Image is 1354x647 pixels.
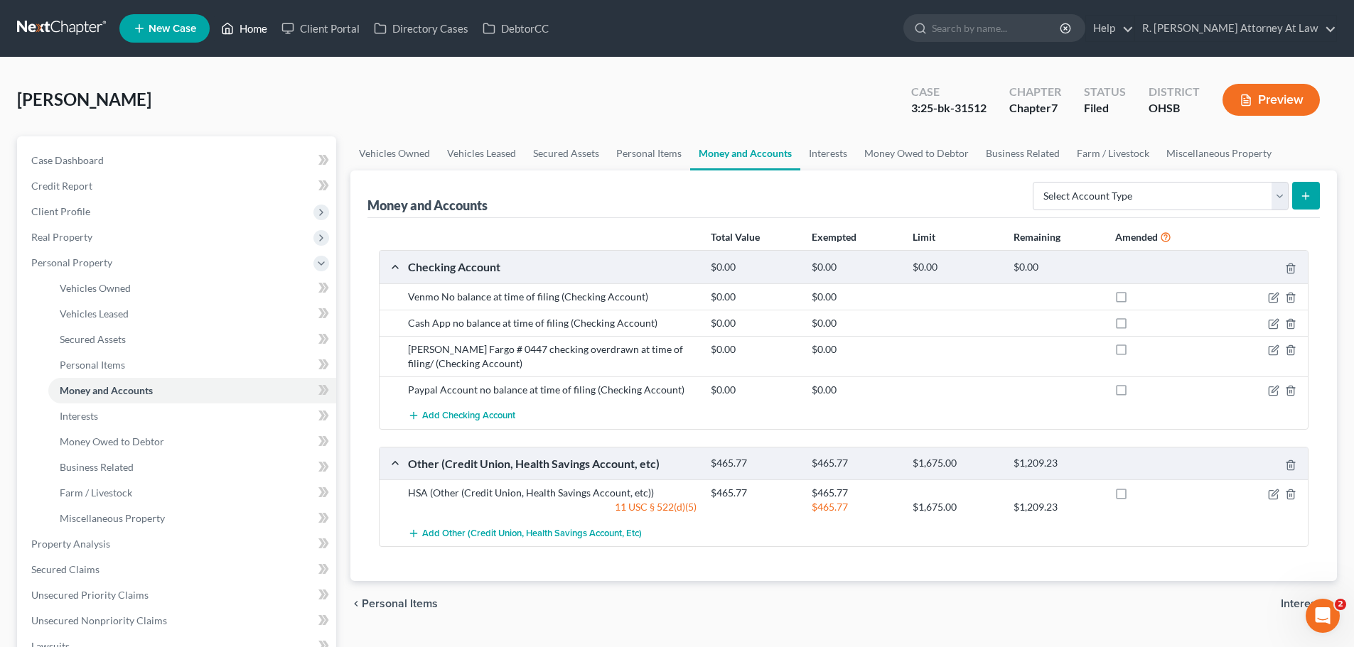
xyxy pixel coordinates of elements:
a: Money Owed to Debtor [856,136,977,170]
div: $0.00 [704,261,805,274]
div: $465.77 [704,457,805,470]
span: Credit Report [31,180,92,192]
div: $1,675.00 [906,500,1006,514]
span: New Case [149,23,196,34]
div: $0.00 [805,383,906,397]
span: Farm / Livestock [60,486,132,499]
a: Vehicles Leased [48,301,336,327]
span: Client Profile [31,205,90,217]
div: $1,209.23 [1006,500,1107,514]
div: $465.77 [805,457,906,470]
div: Chapter [1009,84,1061,100]
span: Vehicles Owned [60,282,131,294]
div: $0.00 [906,261,1006,274]
div: $0.00 [704,316,805,330]
button: Preview [1223,84,1320,116]
div: 11 USC § 522(d)(5) [401,500,704,514]
div: $465.77 [805,500,906,514]
div: HSA (Other (Credit Union, Health Savings Account, etc)) [401,486,704,500]
span: Property Analysis [31,538,110,550]
div: $0.00 [704,383,805,397]
strong: Total Value [711,231,760,243]
strong: Amended [1115,231,1158,243]
a: Unsecured Nonpriority Claims [20,608,336,634]
div: Venmo No balance at time of filing (Checking Account) [401,290,704,304]
a: R. [PERSON_NAME] Attorney At Law [1135,16,1336,41]
a: Money and Accounts [48,378,336,403]
div: $0.00 [704,290,805,304]
div: [PERSON_NAME] Fargo # 0447 checking overdrawn at time of filing/ (Checking Account) [401,342,704,371]
a: Credit Report [20,173,336,199]
a: Miscellaneous Property [1158,136,1280,170]
span: Secured Assets [60,333,126,345]
a: Home [214,16,274,41]
strong: Limit [913,231,935,243]
strong: Exempted [812,231,856,243]
div: 3:25-bk-31512 [911,100,987,116]
div: $1,209.23 [1006,457,1107,470]
span: Secured Claims [31,563,100,575]
a: Interests [800,136,856,170]
a: Secured Assets [525,136,608,170]
div: $465.77 [704,486,805,500]
a: Miscellaneous Property [48,506,336,531]
a: Personal Items [48,352,336,378]
button: Add Checking Account [408,403,515,429]
span: Unsecured Nonpriority Claims [31,614,167,626]
div: $0.00 [805,342,906,357]
a: Business Related [48,455,336,480]
div: Cash App no balance at time of filing (Checking Account) [401,316,704,330]
span: Case Dashboard [31,154,104,166]
div: Paypal Account no balance at time of filing (Checking Account) [401,383,704,397]
a: Help [1086,16,1134,41]
a: Farm / Livestock [48,480,336,506]
button: Add Other (Credit Union, Health Savings Account, etc) [408,520,642,546]
div: $0.00 [805,316,906,330]
div: $0.00 [1006,261,1107,274]
span: Vehicles Leased [60,308,129,320]
span: Add Other (Credit Union, Health Savings Account, etc) [422,528,642,539]
span: Interests [1281,598,1326,609]
a: Money Owed to Debtor [48,429,336,455]
i: chevron_left [350,598,362,609]
a: DebtorCC [475,16,556,41]
span: Real Property [31,231,92,243]
div: $0.00 [805,290,906,304]
button: Interests chevron_right [1281,598,1337,609]
a: Directory Cases [367,16,475,41]
span: 7 [1051,101,1058,114]
div: Filed [1084,100,1126,116]
a: Secured Assets [48,327,336,352]
span: Money and Accounts [60,384,153,396]
button: chevron_left Personal Items [350,598,438,609]
div: $1,675.00 [906,457,1006,470]
div: OHSB [1149,100,1200,116]
span: Personal Items [362,598,438,609]
span: [PERSON_NAME] [17,89,151,109]
a: Vehicles Leased [439,136,525,170]
a: Personal Items [608,136,690,170]
iframe: Intercom live chat [1306,599,1340,633]
a: Money and Accounts [690,136,800,170]
span: Money Owed to Debtor [60,435,164,447]
a: Secured Claims [20,557,336,582]
span: Personal Property [31,256,112,268]
span: Personal Items [60,359,125,371]
span: Interests [60,410,98,422]
div: $0.00 [805,261,906,274]
span: Miscellaneous Property [60,512,165,524]
div: Other (Credit Union, Health Savings Account, etc) [401,456,704,471]
span: Add Checking Account [422,411,515,422]
span: 2 [1335,599,1346,610]
div: Money and Accounts [367,197,488,214]
a: Interests [48,403,336,429]
a: Farm / Livestock [1068,136,1158,170]
div: $465.77 [805,486,906,500]
div: Case [911,84,987,100]
span: Unsecured Priority Claims [31,589,149,601]
div: Status [1084,84,1126,100]
strong: Remaining [1014,231,1060,243]
a: Property Analysis [20,531,336,557]
a: Client Portal [274,16,367,41]
span: Business Related [60,461,134,473]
